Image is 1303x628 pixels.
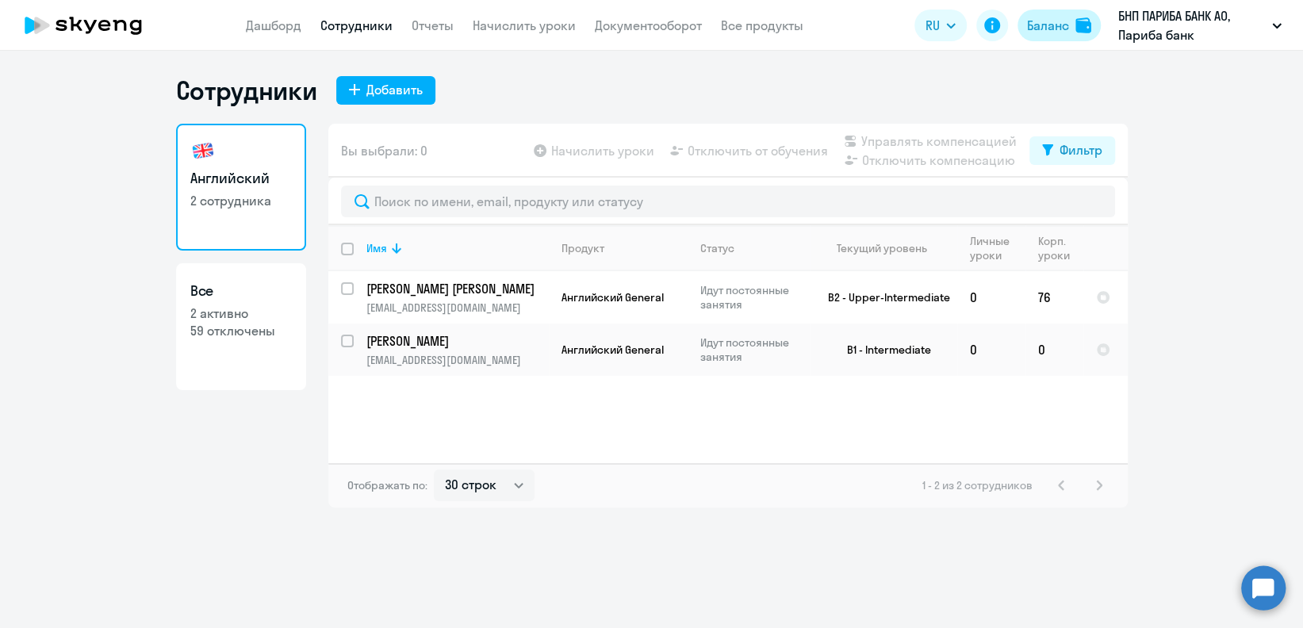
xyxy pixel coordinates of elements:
[320,17,393,33] a: Сотрудники
[595,17,702,33] a: Документооборот
[970,234,1025,262] div: Личные уроки
[561,290,664,304] span: Английский General
[347,478,427,492] span: Отображать по:
[1038,234,1072,262] div: Корп. уроки
[341,141,427,160] span: Вы выбрали: 0
[561,343,664,357] span: Английский General
[366,280,548,297] a: [PERSON_NAME] [PERSON_NAME]
[366,353,548,367] p: [EMAIL_ADDRESS][DOMAIN_NAME]
[822,241,956,255] div: Текущий уровень
[366,241,548,255] div: Имя
[970,234,1014,262] div: Личные уроки
[1025,271,1083,324] td: 76
[366,332,546,350] p: [PERSON_NAME]
[176,124,306,251] a: Английский2 сотрудника
[561,241,687,255] div: Продукт
[957,324,1025,376] td: 0
[1118,6,1266,44] p: БНП ПАРИБА БАНК АО, Париба банк
[1025,324,1083,376] td: 0
[721,17,803,33] a: Все продукты
[190,281,292,301] h3: Все
[914,10,967,41] button: RU
[1017,10,1101,41] button: Балансbalance
[190,168,292,189] h3: Английский
[700,283,809,312] p: Идут постоянные занятия
[176,75,317,106] h1: Сотрудники
[810,271,957,324] td: B2 - Upper-Intermediate
[1060,140,1102,159] div: Фильтр
[190,322,292,339] p: 59 отключены
[412,17,454,33] a: Отчеты
[1027,16,1069,35] div: Баланс
[246,17,301,33] a: Дашборд
[1110,6,1290,44] button: БНП ПАРИБА БАНК АО, Париба банк
[1075,17,1091,33] img: balance
[190,192,292,209] p: 2 сотрудника
[837,241,927,255] div: Текущий уровень
[700,241,809,255] div: Статус
[366,301,548,315] p: [EMAIL_ADDRESS][DOMAIN_NAME]
[176,263,306,390] a: Все2 активно59 отключены
[700,335,809,364] p: Идут постоянные занятия
[366,241,387,255] div: Имя
[561,241,604,255] div: Продукт
[190,304,292,322] p: 2 активно
[922,478,1033,492] span: 1 - 2 из 2 сотрудников
[366,332,548,350] a: [PERSON_NAME]
[341,186,1115,217] input: Поиск по имени, email, продукту или статусу
[810,324,957,376] td: B1 - Intermediate
[473,17,576,33] a: Начислить уроки
[1038,234,1083,262] div: Корп. уроки
[366,280,546,297] p: [PERSON_NAME] [PERSON_NAME]
[190,138,216,163] img: english
[336,76,435,105] button: Добавить
[1029,136,1115,165] button: Фильтр
[957,271,1025,324] td: 0
[366,80,423,99] div: Добавить
[700,241,734,255] div: Статус
[926,16,940,35] span: RU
